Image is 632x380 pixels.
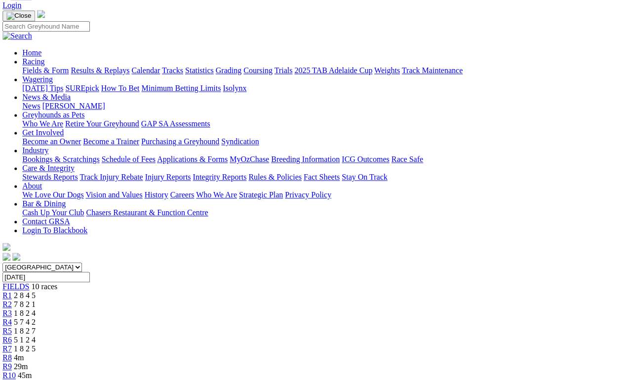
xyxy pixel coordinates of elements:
[22,208,84,217] a: Cash Up Your Club
[402,66,463,75] a: Track Maintenance
[342,173,387,181] a: Stay On Track
[196,190,237,199] a: Who We Are
[285,190,331,199] a: Privacy Policy
[22,137,81,146] a: Become an Owner
[374,66,400,75] a: Weights
[22,102,627,111] div: News & Media
[304,173,340,181] a: Fact Sheets
[22,137,627,146] div: Get Involved
[2,291,12,300] a: R1
[131,66,160,75] a: Calendar
[22,155,99,163] a: Bookings & Scratchings
[22,111,84,119] a: Greyhounds as Pets
[248,173,302,181] a: Rules & Policies
[14,362,28,371] span: 29m
[2,21,90,32] input: Search
[2,336,12,344] a: R6
[14,309,36,317] span: 1 8 2 4
[101,155,155,163] a: Schedule of Fees
[22,84,627,93] div: Wagering
[221,137,259,146] a: Syndication
[2,353,12,362] a: R8
[2,300,12,308] a: R2
[391,155,423,163] a: Race Safe
[22,226,87,234] a: Login To Blackbook
[6,12,31,20] img: Close
[2,243,10,251] img: logo-grsa-white.png
[14,327,36,335] span: 1 8 2 7
[274,66,292,75] a: Trials
[65,119,139,128] a: Retire Your Greyhound
[2,282,29,291] a: FIELDS
[2,327,12,335] a: R5
[71,66,129,75] a: Results & Replays
[2,309,12,317] a: R3
[216,66,241,75] a: Grading
[85,190,142,199] a: Vision and Values
[83,137,139,146] a: Become a Trainer
[22,128,64,137] a: Get Involved
[12,253,20,261] img: twitter.svg
[22,66,627,75] div: Racing
[22,119,63,128] a: Who We Are
[162,66,183,75] a: Tracks
[86,208,208,217] a: Chasers Restaurant & Function Centre
[14,291,36,300] span: 2 8 4 5
[14,344,36,353] span: 1 8 2 5
[22,182,42,190] a: About
[2,318,12,326] a: R4
[22,84,63,92] a: [DATE] Tips
[294,66,372,75] a: 2025 TAB Adelaide Cup
[342,155,389,163] a: ICG Outcomes
[22,75,53,83] a: Wagering
[2,344,12,353] a: R7
[14,300,36,308] span: 7 8 2 1
[2,10,35,21] button: Toggle navigation
[271,155,340,163] a: Breeding Information
[157,155,228,163] a: Applications & Forms
[65,84,99,92] a: SUREpick
[2,371,16,380] a: R10
[22,208,627,217] div: Bar & Dining
[22,173,627,182] div: Care & Integrity
[170,190,194,199] a: Careers
[22,57,44,66] a: Racing
[22,217,70,226] a: Contact GRSA
[22,93,71,101] a: News & Media
[18,371,32,380] span: 45m
[22,102,40,110] a: News
[22,119,627,128] div: Greyhounds as Pets
[79,173,143,181] a: Track Injury Rebate
[144,190,168,199] a: History
[2,1,21,9] a: Login
[14,336,36,344] span: 5 1 2 4
[2,32,32,40] img: Search
[141,137,219,146] a: Purchasing a Greyhound
[22,146,48,154] a: Industry
[22,199,66,208] a: Bar & Dining
[2,362,12,371] a: R9
[185,66,214,75] a: Statistics
[141,84,221,92] a: Minimum Betting Limits
[193,173,246,181] a: Integrity Reports
[239,190,283,199] a: Strategic Plan
[2,272,90,282] input: Select date
[2,253,10,261] img: facebook.svg
[14,318,36,326] span: 5 7 4 2
[230,155,269,163] a: MyOzChase
[31,282,57,291] span: 10 races
[42,102,105,110] a: [PERSON_NAME]
[22,155,627,164] div: Industry
[101,84,140,92] a: How To Bet
[145,173,191,181] a: Injury Reports
[22,190,627,199] div: About
[243,66,273,75] a: Coursing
